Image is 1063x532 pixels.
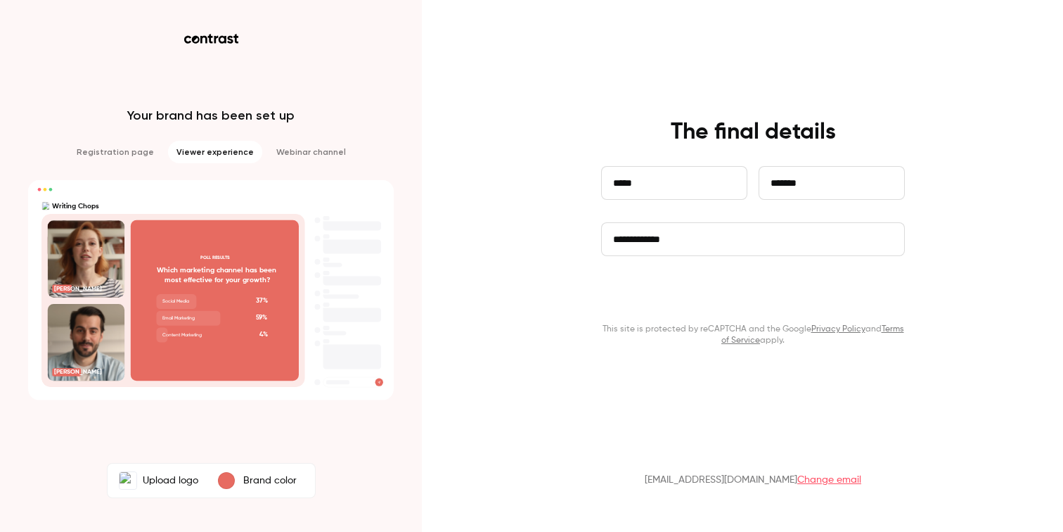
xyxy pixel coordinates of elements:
li: Webinar channel [268,141,354,163]
div: Domain: [DOMAIN_NAME] [37,37,155,48]
label: Writing ChopsUpload logo [110,467,207,495]
p: This site is protected by reCAPTCHA and the Google and apply. [601,324,905,346]
li: Registration page [68,141,162,163]
a: Change email [797,475,861,485]
img: tab_domain_overview_orange.svg [38,82,49,93]
div: Domain Overview [53,83,126,92]
a: Privacy Policy [811,325,865,334]
p: Your brand has been set up [127,107,295,124]
img: website_grey.svg [22,37,34,48]
div: v 4.0.25 [39,23,69,34]
h4: The final details [671,118,836,146]
img: Writing Chops [120,472,136,489]
img: logo_orange.svg [22,23,34,34]
p: [EMAIL_ADDRESS][DOMAIN_NAME] [645,473,861,487]
button: Brand color [207,467,312,495]
p: Brand color [243,474,297,488]
img: tab_keywords_by_traffic_grey.svg [140,82,151,93]
li: Viewer experience [168,141,262,163]
div: Keywords by Traffic [155,83,237,92]
button: Continue [601,279,905,312]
